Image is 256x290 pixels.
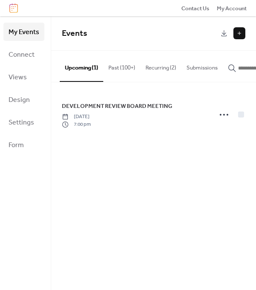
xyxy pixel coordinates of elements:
[9,71,27,84] span: Views
[217,4,247,12] a: My Account
[9,139,24,152] span: Form
[3,90,44,109] a: Design
[9,26,39,39] span: My Events
[60,51,103,81] button: Upcoming (1)
[217,4,247,13] span: My Account
[62,101,172,111] a: DEVELOPMENT REVIEW BOARD MEETING
[9,48,35,61] span: Connect
[181,51,223,81] button: Submissions
[3,23,44,41] a: My Events
[3,136,44,154] a: Form
[62,26,87,41] span: Events
[62,121,91,128] span: 7:00 pm
[9,116,34,129] span: Settings
[62,113,91,121] span: [DATE]
[181,4,209,13] span: Contact Us
[140,51,181,81] button: Recurring (2)
[181,4,209,12] a: Contact Us
[3,68,44,86] a: Views
[103,51,140,81] button: Past (100+)
[3,113,44,131] a: Settings
[9,3,18,13] img: logo
[3,45,44,64] a: Connect
[9,93,30,107] span: Design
